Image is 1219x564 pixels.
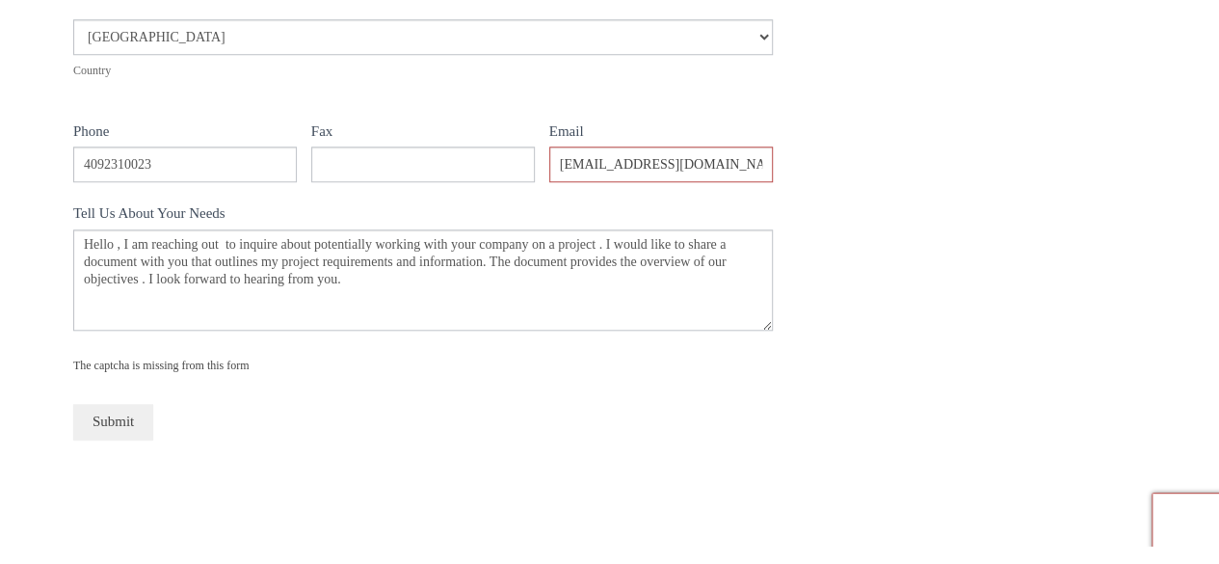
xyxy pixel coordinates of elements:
textarea: Hello , I am reaching out to inquire about potentially working with your company on a project . I... [73,229,773,331]
div: The captcha is missing from this form [73,356,773,375]
label: Tell Us About Your Needs [73,201,773,229]
div: Country [73,61,773,80]
button: Submit [73,404,153,440]
label: Email [549,120,773,148]
label: Phone [73,120,297,148]
label: Fax [311,120,535,148]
